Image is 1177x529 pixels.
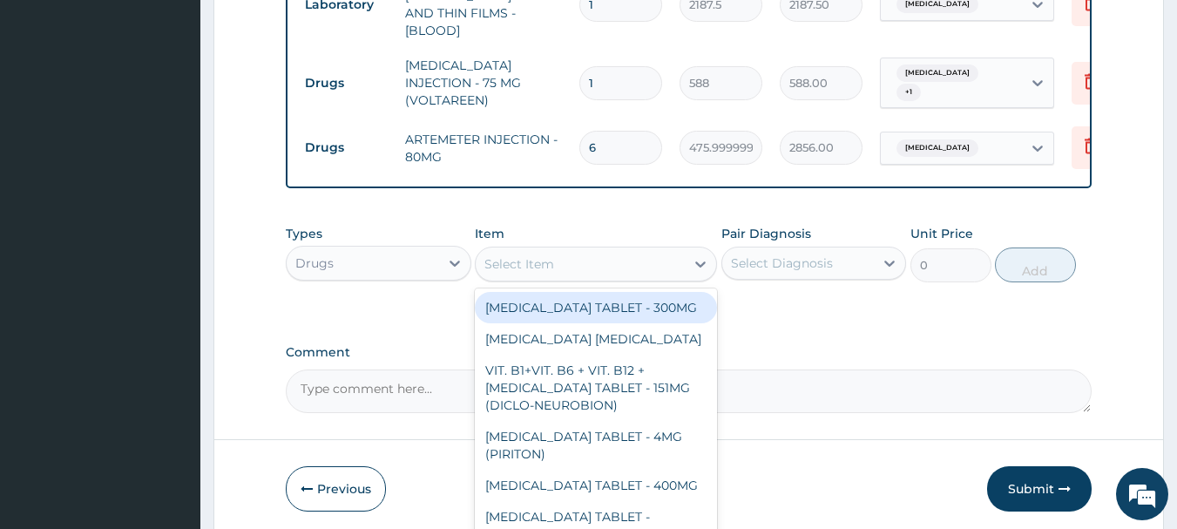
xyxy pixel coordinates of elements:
[475,355,717,421] div: VIT. B1+VIT. B6 + VIT. B12 + [MEDICAL_DATA] TABLET - 151MG (DICLO-NEUROBION)
[296,67,396,99] td: Drugs
[475,421,717,470] div: [MEDICAL_DATA] TABLET - 4MG (PIRITON)
[396,48,571,118] td: [MEDICAL_DATA] INJECTION - 75 MG (VOLTAREEN)
[721,225,811,242] label: Pair Diagnosis
[396,122,571,174] td: ARTEMETER INJECTION - 80MG
[475,470,717,501] div: [MEDICAL_DATA] TABLET - 400MG
[987,466,1092,512] button: Submit
[731,254,833,272] div: Select Diagnosis
[475,225,504,242] label: Item
[995,248,1076,282] button: Add
[101,155,240,331] span: We're online!
[91,98,293,120] div: Chat with us now
[32,87,71,131] img: d_794563401_company_1708531726252_794563401
[475,292,717,323] div: [MEDICAL_DATA] TABLET - 300MG
[286,466,386,512] button: Previous
[286,345,1092,360] label: Comment
[295,254,334,272] div: Drugs
[286,9,328,51] div: Minimize live chat window
[896,139,978,157] span: [MEDICAL_DATA]
[9,348,332,409] textarea: Type your message and hit 'Enter'
[286,227,322,241] label: Types
[475,323,717,355] div: [MEDICAL_DATA] [MEDICAL_DATA]
[484,255,554,273] div: Select Item
[896,84,921,101] span: + 1
[910,225,973,242] label: Unit Price
[296,132,396,164] td: Drugs
[896,64,978,82] span: [MEDICAL_DATA]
